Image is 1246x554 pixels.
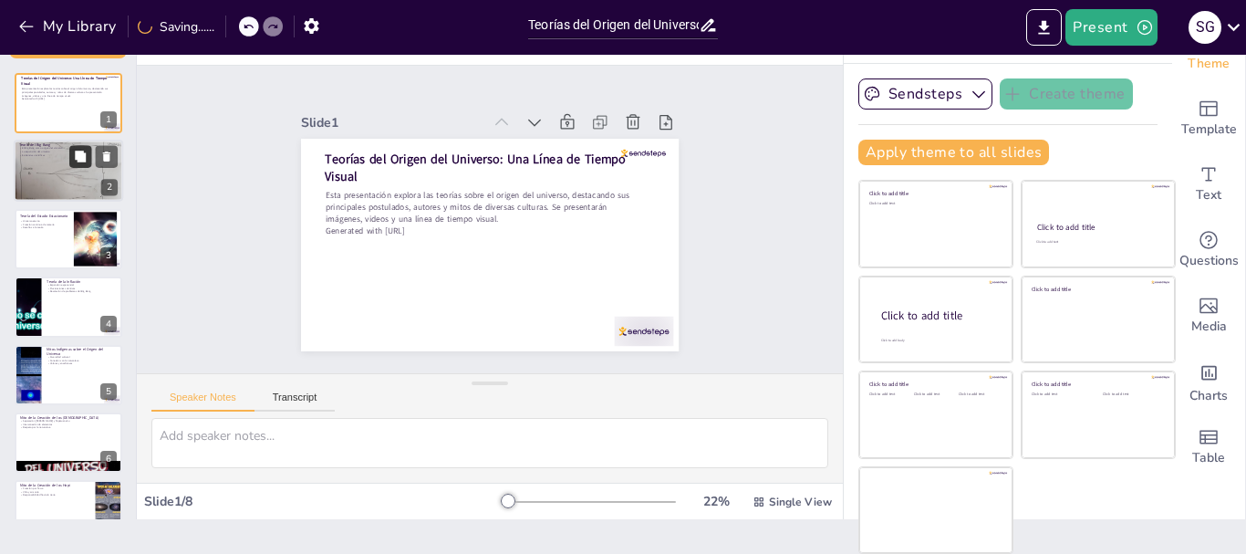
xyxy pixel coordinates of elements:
div: Add text boxes [1172,152,1245,217]
div: Click to add title [869,190,1000,197]
div: 5 [100,383,117,400]
p: Desafíos a la teoría [20,226,68,230]
p: Respeto por la naturaleza [20,426,117,430]
p: Teoría del Big Bang [19,143,118,149]
button: s g [1189,9,1221,46]
div: 4 [100,316,117,332]
div: Click to add text [1103,392,1160,397]
span: Table [1192,448,1225,468]
p: El Big Bang como origen del universo [19,147,118,151]
div: 3 [100,247,117,264]
div: Click to add text [1032,392,1089,397]
span: Questions [1179,251,1239,271]
button: Speaker Notes [151,392,254,412]
p: Universo eterno [20,219,68,223]
p: Responsabilidad hacia la tierra [20,494,90,497]
div: Click to add text [959,392,1000,397]
div: Slide 1 [311,95,493,131]
p: Valores y enseñanzas [47,361,117,365]
div: Click to add title [1032,285,1162,292]
div: 2 [14,141,123,203]
p: Esta presentación explora las teorías sobre el origen del universo, destacando sus principales po... [326,172,649,241]
p: La expansión del universo [19,151,118,154]
div: Add images, graphics, shapes or video [1172,283,1245,349]
div: 7 [100,519,117,536]
p: Teoría del Estado Estacionario [20,214,68,219]
button: Export to PowerPoint [1026,9,1062,46]
strong: Teorías del Origen del Universo: Una Línea de Tiempo Visual [329,133,632,182]
p: Separación [PERSON_NAME] y Papatuanuku [20,419,117,423]
button: Apply theme to all slides [858,140,1049,165]
div: Click to add title [1037,222,1158,233]
p: Expansión exponencial [47,284,117,287]
div: Click to add title [881,308,998,324]
p: Fluctuaciones cuánticas [47,287,117,290]
div: 1 [15,73,122,133]
button: Present [1065,9,1157,46]
strong: Teorías del Origen del Universo: Una Línea de Tiempo Visual [21,77,107,87]
button: My Library [14,12,124,41]
p: Evidencias científicas [19,154,118,158]
p: Generated with [URL] [325,208,646,253]
span: Media [1191,317,1227,337]
button: Delete Slide [96,146,118,168]
p: Mito de la Creación de los Hopi [20,483,90,488]
p: Vida y armonía [20,490,90,494]
div: Click to add title [869,381,1000,388]
div: Get real-time input from your audience [1172,217,1245,283]
div: 6 [100,451,117,467]
div: Click to add text [1036,240,1158,245]
p: Esta presentación explora las teorías sobre el origen del universo, destacando sus principales po... [22,88,113,98]
div: Add a table [1172,414,1245,480]
div: s g [1189,11,1221,44]
div: 7 [15,480,122,540]
p: Creación continua de materia [20,223,68,226]
p: Interconexión de elementos [20,423,117,426]
p: Conexión con la naturaleza [47,359,117,362]
div: Saving...... [138,18,214,36]
p: Resolución de problemas del Big Bang [47,290,117,294]
div: Add charts and graphs [1172,349,1245,414]
button: Duplicate Slide [69,146,91,168]
div: Click to add text [914,392,955,397]
div: Click to add text [869,202,1000,206]
div: Click to add body [881,339,996,343]
p: Teoría de la Inflación [47,279,117,285]
div: 22 % [694,493,738,510]
button: Create theme [1000,78,1133,110]
p: Mito de la Creación de los [DEMOGRAPHIC_DATA] [20,415,117,421]
div: 1 [100,111,117,128]
span: Text [1196,185,1221,205]
div: Slide 1 / 8 [144,493,501,510]
div: Click to add text [869,392,910,397]
p: Generated with [URL] [22,98,113,101]
button: Sendsteps [858,78,992,110]
p: Diversidad cultural [47,355,117,359]
button: Transcript [254,392,336,412]
div: 6 [15,413,122,473]
p: Creación por Tawa [20,487,90,491]
p: Mitos Indígenas sobre el Origen del Universo [47,347,117,357]
div: 4 [15,277,122,337]
span: Single View [769,495,832,509]
div: 2 [101,180,118,196]
span: Theme [1188,54,1230,74]
input: Insert title [528,12,699,38]
div: Add ready made slides [1172,86,1245,152]
div: 3 [15,209,122,269]
span: Charts [1189,386,1228,406]
div: Click to add title [1032,381,1162,388]
div: 5 [15,345,122,405]
span: Template [1181,120,1237,140]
